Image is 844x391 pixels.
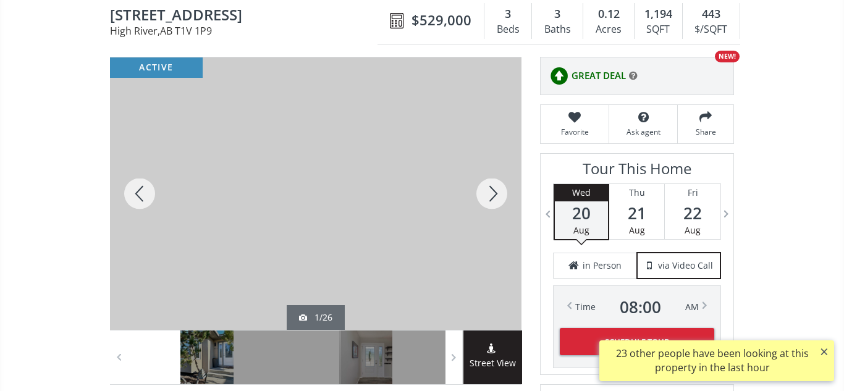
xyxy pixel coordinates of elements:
span: $529,000 [411,11,471,30]
span: via Video Call [658,259,713,272]
div: 1/26 [299,311,332,324]
span: 22 [665,204,720,222]
span: Street View [463,356,522,371]
span: 1,194 [644,6,672,22]
span: 1527 11 Avenue SE [110,7,384,26]
button: Schedule Tour [560,328,714,355]
div: NEW! [715,51,740,62]
div: 3 [538,6,576,22]
div: 3 [491,6,525,22]
div: SQFT [641,20,676,39]
div: $/SQFT [689,20,733,39]
span: GREAT DEAL [572,69,626,82]
span: Aug [629,224,645,236]
div: Beds [491,20,525,39]
div: Time AM [575,298,699,316]
span: Share [684,127,727,137]
div: Wed [555,184,608,201]
span: Ask agent [615,127,671,137]
button: × [814,340,834,363]
div: Baths [538,20,576,39]
span: Favorite [547,127,602,137]
span: Aug [685,224,701,236]
div: 23 other people have been looking at this property in the last hour [606,347,819,375]
div: Fri [665,184,720,201]
span: in Person [583,259,622,272]
img: rating icon [547,64,572,88]
span: 20 [555,204,608,222]
div: active [110,57,203,78]
h3: Tour This Home [553,160,721,183]
div: 1527 11 Avenue SE High River, AB T1V 1P9 - Photo 1 of 26 [110,57,521,330]
span: 21 [609,204,664,222]
div: 443 [689,6,733,22]
div: Thu [609,184,664,201]
span: Aug [573,224,589,236]
span: 08 : 00 [620,298,661,316]
span: High River , AB T1V 1P9 [110,26,384,36]
div: 0.12 [589,6,627,22]
div: Acres [589,20,627,39]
